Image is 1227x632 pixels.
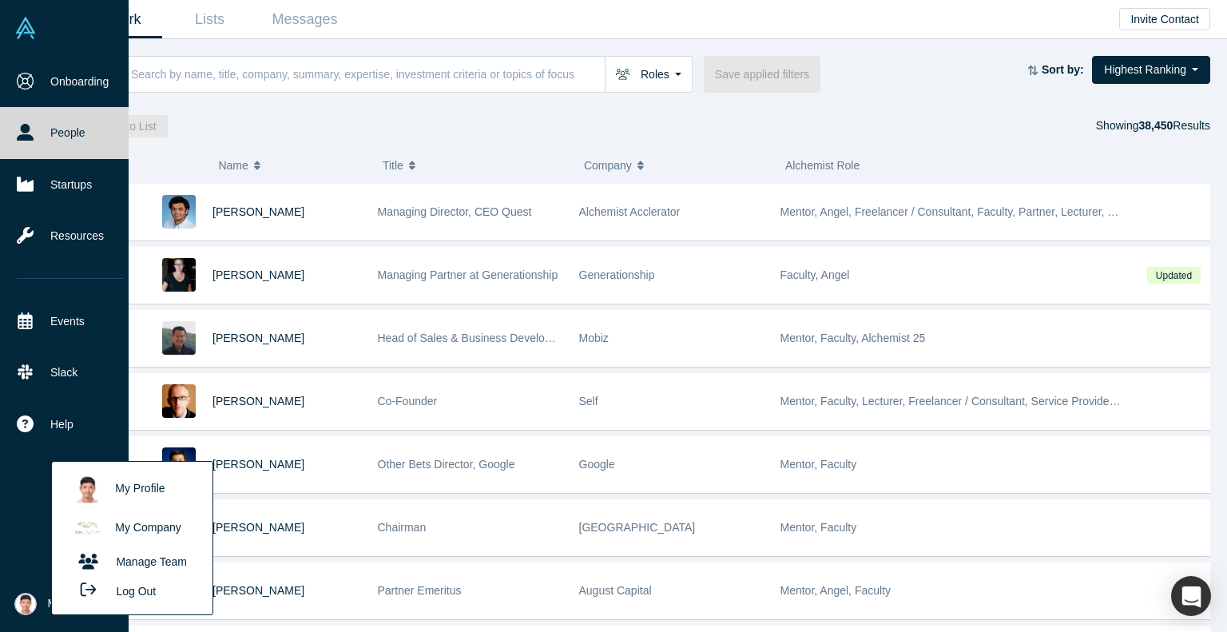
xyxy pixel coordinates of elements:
[66,548,198,576] a: Manage Team
[584,149,768,182] button: Company
[212,584,304,597] a: [PERSON_NAME]
[1092,56,1210,84] button: Highest Ranking
[14,593,37,615] img: Gi Hoon Yang's Account
[212,458,304,471] a: [PERSON_NAME]
[212,521,304,534] a: [PERSON_NAME]
[704,56,820,93] button: Save applied filters
[579,332,609,344] span: Mobiz
[579,521,696,534] span: [GEOGRAPHIC_DATA]
[73,515,101,543] img: ReCyclist Co.,Ltd.'s profile
[383,149,567,182] button: Title
[162,258,196,292] img: Rachel Chalmers's Profile Image
[378,205,532,218] span: Managing Director, CEO Quest
[93,115,168,137] button: Add to List
[383,149,403,182] span: Title
[14,593,105,615] button: My Account
[14,17,37,39] img: Alchemist Vault Logo
[212,395,304,407] a: [PERSON_NAME]
[66,576,161,606] button: Log Out
[1096,115,1210,137] div: Showing
[218,149,366,182] button: Name
[780,584,891,597] span: Mentor, Angel, Faculty
[1042,63,1084,76] strong: Sort by:
[73,475,101,503] img: Gi Hoon Yang's profile
[584,149,632,182] span: Company
[579,584,652,597] span: August Capital
[378,584,462,597] span: Partner Emeritus
[1147,267,1200,284] span: Updated
[378,268,558,281] span: Managing Partner at Generationship
[129,55,605,93] input: Search by name, title, company, summary, expertise, investment criteria or topics of focus
[212,268,304,281] a: [PERSON_NAME]
[162,447,196,481] img: Steven Kan's Profile Image
[1119,8,1210,30] button: Invite Contact
[66,509,198,548] a: My Company
[162,195,196,229] img: Gnani Palanikumar's Profile Image
[378,458,515,471] span: Other Bets Director, Google
[579,205,681,218] span: Alchemist Acclerator
[257,1,352,38] a: Messages
[66,470,198,509] a: My Profile
[48,595,105,612] span: My Account
[579,395,598,407] span: Self
[1138,119,1173,132] strong: 38,450
[780,205,1123,218] span: Mentor, Angel, Freelancer / Consultant, Faculty, Partner, Lecturer, VC
[162,321,196,355] img: Michael Chang's Profile Image
[579,458,615,471] span: Google
[378,332,620,344] span: Head of Sales & Business Development (interim)
[579,268,655,281] span: Generationship
[212,205,304,218] a: [PERSON_NAME]
[378,521,427,534] span: Chairman
[218,149,248,182] span: Name
[212,332,304,344] a: [PERSON_NAME]
[780,521,857,534] span: Mentor, Faculty
[162,384,196,418] img: Robert Winder's Profile Image
[162,1,257,38] a: Lists
[780,332,926,344] span: Mentor, Faculty, Alchemist 25
[785,159,860,172] span: Alchemist Role
[378,395,438,407] span: Co-Founder
[50,416,73,433] span: Help
[1138,119,1210,132] span: Results
[780,458,857,471] span: Mentor, Faculty
[780,268,850,281] span: Faculty, Angel
[605,56,693,93] button: Roles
